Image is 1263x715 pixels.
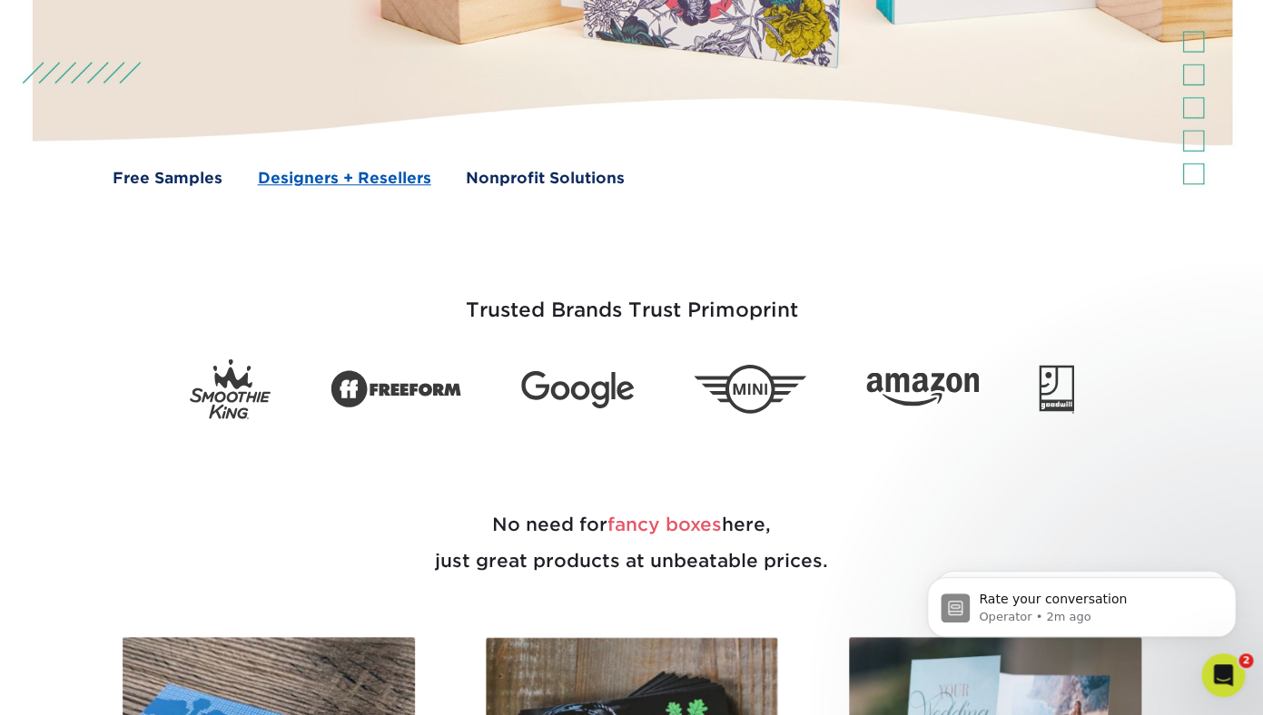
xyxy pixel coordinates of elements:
[190,358,271,419] img: Smoothie King
[101,463,1163,622] h2: No need for here, just great products at unbeatable prices.
[101,255,1163,344] h3: Trusted Brands Trust Primoprint
[521,370,634,407] img: Google
[466,167,625,190] a: Nonprofit Solutions
[607,514,722,535] span: fancy boxes
[258,167,431,190] a: Designers + Resellers
[900,539,1263,666] iframe: Intercom notifications message
[866,372,979,406] img: Amazon
[1201,653,1245,697] iframe: Intercom live chat
[5,660,154,709] iframe: Google Customer Reviews
[694,364,806,414] img: Mini
[331,360,461,418] img: Freeform
[1238,653,1253,668] span: 2
[1039,365,1074,414] img: Goodwill
[113,167,222,190] a: Free Samples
